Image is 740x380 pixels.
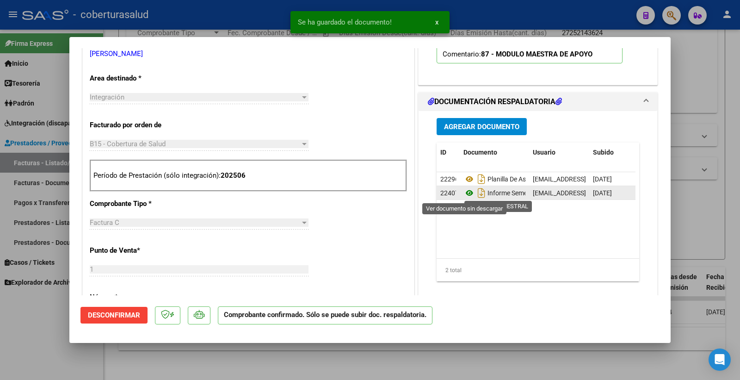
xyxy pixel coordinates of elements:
[437,259,639,282] div: 2 total
[90,199,185,209] p: Comprobante Tipo *
[440,189,459,197] span: 22407
[90,140,166,148] span: B15 - Cobertura de Salud
[463,175,555,183] span: Planilla De Asistencia_3
[90,245,185,256] p: Punto de Venta
[463,189,540,197] span: Informe Semestral
[440,175,459,183] span: 22296
[90,218,119,227] span: Factura C
[90,120,185,131] p: Facturado por orden de
[593,189,612,197] span: [DATE]
[90,292,185,303] p: Número
[589,143,635,162] datatable-header-cell: Subido
[475,186,487,200] i: Descargar documento
[298,18,392,27] span: Se ha guardado el documento!
[444,123,519,131] span: Agregar Documento
[428,96,562,107] h1: DOCUMENTACIÓN RESPALDATORIA
[435,18,438,26] span: x
[475,172,487,187] i: Descargar documento
[533,175,690,183] span: [EMAIL_ADDRESS][DOMAIN_NAME] - [PERSON_NAME]
[90,93,124,101] span: Integración
[481,50,592,58] strong: 87 - MODULO MAESTRA DE APOYO
[440,149,446,156] span: ID
[460,143,529,162] datatable-header-cell: Documento
[93,170,403,181] p: Período de Prestación (sólo integración):
[533,149,555,156] span: Usuario
[437,118,527,135] button: Agregar Documento
[88,311,140,319] span: Desconfirmar
[80,307,148,324] button: Desconfirmar
[419,93,657,111] mat-expansion-panel-header: DOCUMENTACIÓN RESPALDATORIA
[593,149,614,156] span: Subido
[419,111,657,303] div: DOCUMENTACIÓN RESPALDATORIA
[443,50,592,58] span: Comentario:
[533,189,690,197] span: [EMAIL_ADDRESS][DOMAIN_NAME] - [PERSON_NAME]
[90,49,407,59] p: [PERSON_NAME]
[428,14,446,31] button: x
[593,175,612,183] span: [DATE]
[463,149,497,156] span: Documento
[529,143,589,162] datatable-header-cell: Usuario
[218,306,432,324] p: Comprobante confirmado. Sólo se puede subir doc. respaldatoria.
[90,73,185,84] p: Area destinado *
[437,143,460,162] datatable-header-cell: ID
[709,349,731,371] div: Open Intercom Messenger
[221,171,246,180] strong: 202506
